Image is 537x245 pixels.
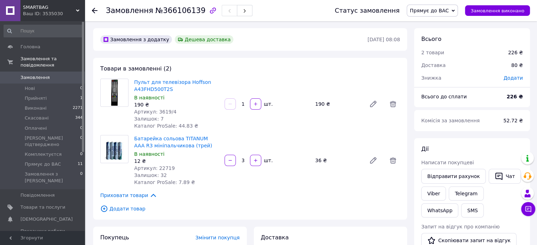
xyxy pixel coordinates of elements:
span: 2 товари [421,50,444,55]
span: 344 [75,115,83,121]
span: 52.72 ₴ [503,118,523,123]
div: 36 ₴ [312,155,363,165]
span: SMARTBAG [23,4,76,11]
div: Замовлення з додатку [100,35,172,44]
span: 2271 [73,105,83,111]
span: В наявності [134,151,165,157]
span: Замовлення виконано [471,8,524,13]
a: Редагувати [366,153,380,167]
span: Замовлення [20,74,50,81]
img: Батарейка сольова TITANUM AAA R3 мініпальчикова (трей) [104,135,125,163]
span: Видалити [386,97,400,111]
span: 0 [80,135,83,148]
span: 1 [80,95,83,102]
input: Пошук [4,25,83,37]
span: Товари та послуги [20,204,65,210]
div: 190 ₴ [134,101,219,108]
span: Покупець [100,234,129,241]
span: Замовлення та повідомлення [20,56,85,68]
span: Написати покупцеві [421,160,474,165]
time: [DATE] 08:08 [368,37,400,42]
span: Комісія за замовлення [421,118,480,123]
span: Артикул: 3619/4 [134,109,177,115]
span: Залишок: 32 [134,172,167,178]
div: Ваш ID: 3535030 [23,11,85,17]
a: Батарейка сольова TITANUM AAA R3 мініпальчикова (трей) [134,136,212,148]
span: 0 [80,125,83,131]
div: 190 ₴ [312,99,363,109]
span: Прийняті [25,95,47,102]
span: Залишок: 7 [134,116,164,122]
span: Каталог ProSale: 7.89 ₴ [134,179,195,185]
span: Скасовані [25,115,49,121]
span: Виконані [25,105,47,111]
span: Прямує до ВАС [25,161,61,167]
span: Повідомлення [20,192,55,198]
div: 80 ₴ [507,57,527,73]
span: Товари в замовленні (2) [100,65,172,72]
button: Чат з покупцем [521,202,535,216]
span: Замовлення з [PERSON_NAME] [25,171,80,184]
a: Telegram [449,186,483,201]
span: Нові [25,85,35,92]
button: Замовлення виконано [465,5,530,16]
span: Дії [421,146,429,152]
a: WhatsApp [421,203,458,218]
span: В наявності [134,95,165,100]
span: Запит на відгук про компанію [421,224,500,229]
b: 226 ₴ [507,94,523,99]
a: Viber [421,186,446,201]
span: Змінити покупця [196,235,240,240]
span: 11 [78,161,83,167]
a: Редагувати [366,97,380,111]
span: Всього до сплати [421,94,467,99]
span: Додати товар [100,205,400,213]
span: Замовлення [106,6,153,15]
div: 12 ₴ [134,158,219,165]
span: Видалити [386,153,400,167]
div: 226 ₴ [508,49,523,56]
div: Повернутися назад [92,7,97,14]
span: Знижка [421,75,441,81]
span: 0 [80,85,83,92]
span: 0 [80,171,83,184]
span: Показники роботи компанії [20,228,65,241]
span: Комплектуєтся [25,151,62,158]
span: Доставка [261,234,289,241]
span: Доставка [421,62,446,68]
img: Пульт для телевізора Hoffson A43FHD500T2S [104,79,125,106]
span: Прямує до ВАС [410,8,449,13]
a: Пульт для телевізора Hoffson A43FHD500T2S [134,79,211,92]
span: 0 [80,151,83,158]
div: Дешева доставка [175,35,233,44]
span: №366106139 [155,6,205,15]
span: [DEMOGRAPHIC_DATA] [20,216,73,222]
span: Оплачені [25,125,47,131]
span: [PERSON_NAME] підтверджено [25,135,80,148]
span: Каталог ProSale: 44.83 ₴ [134,123,198,129]
button: Відправити рахунок [421,169,486,184]
span: Приховати товари [100,191,157,199]
span: Артикул: 22719 [134,165,175,171]
span: Головна [20,44,40,50]
div: шт. [262,100,273,108]
div: шт. [262,157,273,164]
button: SMS [461,203,484,218]
button: Чат [489,169,521,184]
div: Статус замовлення [335,7,400,14]
span: Додати [503,75,523,81]
span: Всього [421,36,441,42]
